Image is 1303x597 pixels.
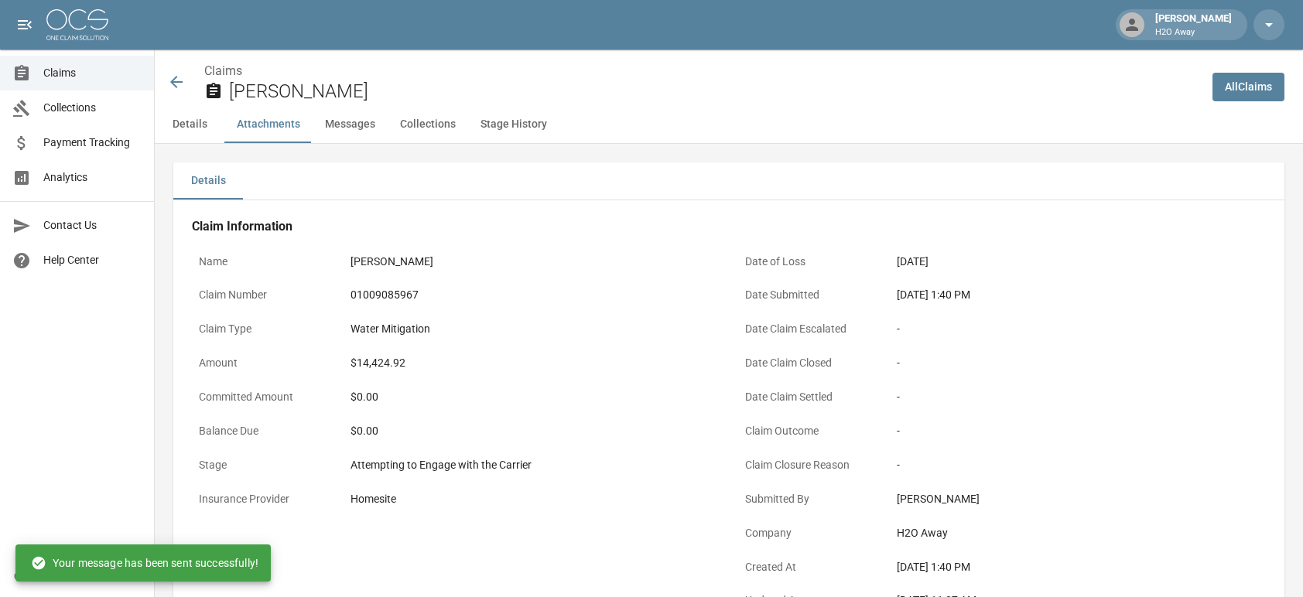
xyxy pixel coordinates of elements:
[351,287,713,303] div: 01009085967
[192,484,331,514] p: Insurance Provider
[204,62,1200,80] nav: breadcrumb
[738,314,877,344] p: Date Claim Escalated
[1212,73,1284,101] a: AllClaims
[738,280,877,310] p: Date Submitted
[43,65,142,81] span: Claims
[43,100,142,116] span: Collections
[31,549,258,577] div: Your message has been sent successfully!
[313,106,388,143] button: Messages
[351,423,713,439] div: $0.00
[897,254,1259,270] div: [DATE]
[897,287,1259,303] div: [DATE] 1:40 PM
[192,416,331,446] p: Balance Due
[192,314,331,344] p: Claim Type
[192,382,331,412] p: Committed Amount
[351,355,713,371] div: $14,424.92
[897,321,1259,337] div: -
[192,280,331,310] p: Claim Number
[192,219,1266,234] h4: Claim Information
[351,457,713,473] div: Attempting to Engage with the Carrier
[43,169,142,186] span: Analytics
[897,355,1259,371] div: -
[738,552,877,582] p: Created At
[192,450,331,480] p: Stage
[738,382,877,412] p: Date Claim Settled
[155,106,224,143] button: Details
[897,525,1259,541] div: H2O Away
[738,484,877,514] p: Submitted By
[1149,11,1238,39] div: [PERSON_NAME]
[897,559,1259,575] div: [DATE] 1:40 PM
[351,389,713,405] div: $0.00
[224,106,313,143] button: Attachments
[229,80,1200,103] h2: [PERSON_NAME]
[192,348,331,378] p: Amount
[738,348,877,378] p: Date Claim Closed
[204,63,242,78] a: Claims
[43,135,142,151] span: Payment Tracking
[9,9,40,40] button: open drawer
[351,321,713,337] div: Water Mitigation
[1155,26,1232,39] p: H2O Away
[14,568,140,584] div: © 2025 One Claim Solution
[738,247,877,277] p: Date of Loss
[173,162,1284,200] div: details tabs
[192,247,331,277] p: Name
[155,106,1303,143] div: anchor tabs
[388,106,468,143] button: Collections
[738,450,877,480] p: Claim Closure Reason
[738,416,877,446] p: Claim Outcome
[46,9,108,40] img: ocs-logo-white-transparent.png
[43,252,142,268] span: Help Center
[351,491,713,507] div: Homesite
[351,254,713,270] div: [PERSON_NAME]
[897,423,1259,439] div: -
[897,457,1259,473] div: -
[738,518,877,548] p: Company
[173,162,243,200] button: Details
[897,389,1259,405] div: -
[897,491,1259,507] div: [PERSON_NAME]
[468,106,559,143] button: Stage History
[43,217,142,234] span: Contact Us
